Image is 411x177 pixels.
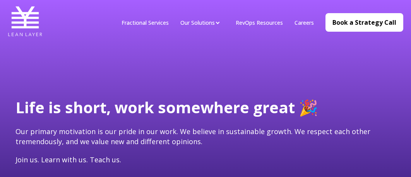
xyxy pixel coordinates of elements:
[295,19,314,26] a: Careers
[15,127,370,146] span: Our primary motivation is our pride in our work. We believe in sustainable growth. We respect eac...
[325,13,403,32] a: Book a Strategy Call
[236,19,283,26] a: RevOps Resources
[15,155,121,164] span: Join us. Learn with us. Teach us.
[8,4,43,39] img: Lean Layer Logo
[116,18,320,27] div: Navigation Menu
[15,97,318,118] span: Life is short, work somewhere great 🎉
[122,19,169,26] a: Fractional Services
[180,19,215,26] a: Our Solutions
